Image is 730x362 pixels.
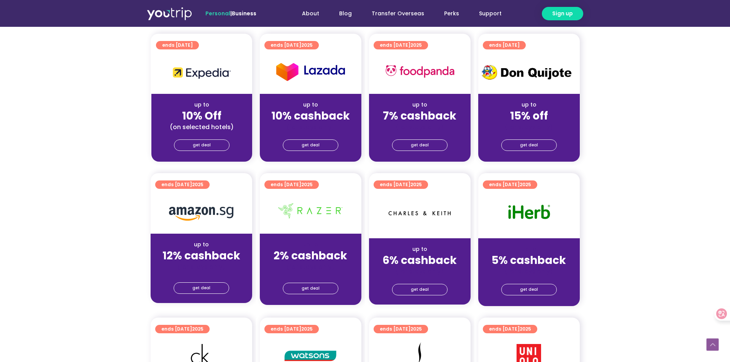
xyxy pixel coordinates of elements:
[283,139,338,151] a: get deal
[271,41,313,49] span: ends [DATE]
[374,180,428,189] a: ends [DATE]2025
[382,253,457,268] strong: 6% cashback
[301,326,313,332] span: 2025
[410,42,422,48] span: 2025
[271,180,313,189] span: ends [DATE]
[266,123,355,131] div: (for stays only)
[392,284,448,295] a: get deal
[375,101,464,109] div: up to
[277,7,512,21] nav: Menu
[362,7,434,21] a: Transfer Overseas
[266,241,355,249] div: up to
[264,41,319,49] a: ends [DATE]2025
[552,10,573,18] span: Sign up
[192,181,203,188] span: 2025
[283,283,338,294] a: get deal
[264,325,319,333] a: ends [DATE]2025
[520,326,531,332] span: 2025
[161,180,203,189] span: ends [DATE]
[157,123,246,131] div: (on selected hotels)
[520,284,538,295] span: get deal
[266,101,355,109] div: up to
[484,101,574,109] div: up to
[162,248,240,263] strong: 12% cashback
[174,139,230,151] a: get deal
[375,245,464,253] div: up to
[383,108,456,123] strong: 7% cashback
[301,42,313,48] span: 2025
[510,108,548,123] strong: 15% off
[434,7,469,21] a: Perks
[302,140,320,151] span: get deal
[469,7,512,21] a: Support
[484,267,574,275] div: (for stays only)
[174,282,229,294] a: get deal
[266,263,355,271] div: (for stays only)
[162,41,193,49] span: ends [DATE]
[192,326,203,332] span: 2025
[411,284,429,295] span: get deal
[156,41,199,49] a: ends [DATE]
[489,180,531,189] span: ends [DATE]
[182,108,221,123] strong: 10% Off
[520,140,538,151] span: get deal
[411,140,429,151] span: get deal
[292,7,329,21] a: About
[501,139,557,151] a: get deal
[483,325,537,333] a: ends [DATE]2025
[520,181,531,188] span: 2025
[489,41,520,49] span: ends [DATE]
[374,41,428,49] a: ends [DATE]2025
[271,325,313,333] span: ends [DATE]
[380,325,422,333] span: ends [DATE]
[542,7,583,20] a: Sign up
[392,139,448,151] a: get deal
[301,181,313,188] span: 2025
[329,7,362,21] a: Blog
[380,180,422,189] span: ends [DATE]
[192,283,210,293] span: get deal
[410,181,422,188] span: 2025
[410,326,422,332] span: 2025
[155,180,210,189] a: ends [DATE]2025
[157,241,246,249] div: up to
[375,267,464,275] div: (for stays only)
[483,180,537,189] a: ends [DATE]2025
[374,325,428,333] a: ends [DATE]2025
[274,248,347,263] strong: 2% cashback
[483,41,526,49] a: ends [DATE]
[205,10,230,17] span: Personal
[484,245,574,253] div: up to
[484,123,574,131] div: (for stays only)
[232,10,256,17] a: Business
[155,325,210,333] a: ends [DATE]2025
[157,101,246,109] div: up to
[302,283,320,294] span: get deal
[380,41,422,49] span: ends [DATE]
[161,325,203,333] span: ends [DATE]
[205,10,256,17] span: |
[264,180,319,189] a: ends [DATE]2025
[492,253,566,268] strong: 5% cashback
[375,123,464,131] div: (for stays only)
[157,263,246,271] div: (for stays only)
[193,140,211,151] span: get deal
[501,284,557,295] a: get deal
[489,325,531,333] span: ends [DATE]
[271,108,350,123] strong: 10% cashback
